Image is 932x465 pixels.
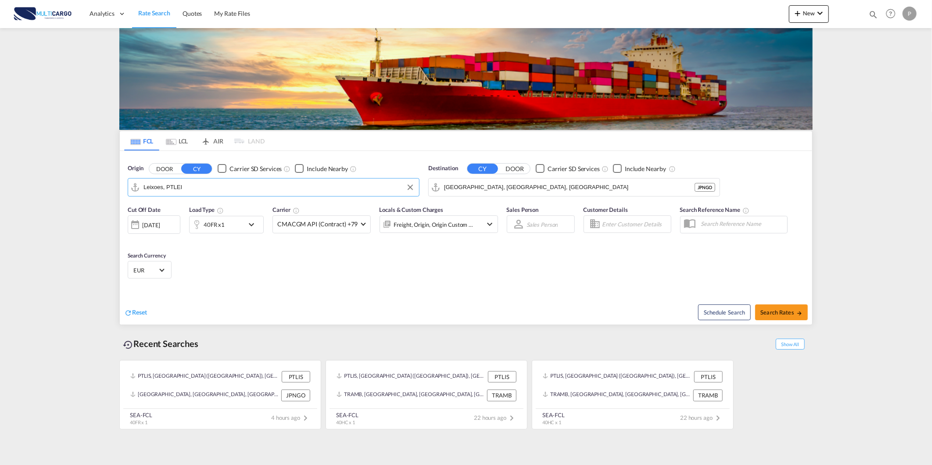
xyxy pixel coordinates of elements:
div: PTLIS [488,371,516,383]
div: Include Nearby [307,165,348,173]
span: New [792,10,825,17]
div: TRAMB, Ambarli, Türkiye, South West Asia, Asia Pacific [543,390,691,401]
md-icon: icon-chevron-down [815,8,825,18]
md-icon: icon-chevron-down [246,219,261,230]
md-icon: icon-arrow-right [796,310,803,316]
md-icon: icon-information-outline [217,207,224,214]
button: Note: By default Schedule search will only considerorigin ports, destination ports and cut off da... [698,304,751,320]
md-checkbox: Checkbox No Ink [613,164,666,173]
md-checkbox: Checkbox No Ink [536,164,600,173]
span: Rate Search [138,9,170,17]
button: Clear Input [404,181,417,194]
md-tab-item: FCL [124,131,159,150]
md-icon: icon-magnify [868,10,878,19]
div: P [903,7,917,21]
span: Cut Off Date [128,206,161,213]
md-checkbox: Checkbox No Ink [295,164,348,173]
div: TRAMB [693,390,723,401]
div: JPNGO [281,390,310,401]
span: My Rate Files [214,10,250,17]
span: Help [883,6,898,21]
input: Search by Port [444,181,695,194]
md-datepicker: Select [128,233,134,245]
md-icon: Unchecked: Search for CY (Container Yard) services for all selected carriers.Checked : Search for... [602,165,609,172]
md-icon: Unchecked: Ignores neighbouring ports when fetching rates.Checked : Includes neighbouring ports w... [669,165,676,172]
md-icon: Unchecked: Ignores neighbouring ports when fetching rates.Checked : Includes neighbouring ports w... [350,165,357,172]
recent-search-card: PTLIS, [GEOGRAPHIC_DATA] ([GEOGRAPHIC_DATA]), [GEOGRAPHIC_DATA], [GEOGRAPHIC_DATA], [GEOGRAPHIC_D... [532,360,734,429]
md-icon: icon-backup-restore [123,340,133,350]
span: Analytics [90,9,115,18]
md-icon: icon-airplane [201,136,211,143]
button: CY [181,164,212,174]
div: PTLIS, Lisbon (Lisboa), Portugal, Southern Europe, Europe [543,371,692,383]
span: EUR [133,266,158,274]
md-select: Select Currency: € EUREuro [133,264,167,276]
div: SEA-FCL [336,411,358,419]
div: Carrier SD Services [548,165,600,173]
button: DOOR [149,164,180,174]
div: JPNGO [695,183,715,192]
md-icon: Your search will be saved by the below given name [742,207,749,214]
div: SEA-FCL [542,411,565,419]
div: Freight Origin Origin Custom Destination Destination Custom Factory Stuffing [394,218,474,231]
md-select: Sales Person [526,218,559,231]
div: PTLIS, Lisbon (Lisboa), Portugal, Southern Europe, Europe [130,371,280,383]
div: Include Nearby [625,165,666,173]
div: [DATE] [128,215,180,234]
input: Search Reference Name [697,217,787,230]
div: PTLIS, Lisbon (Lisboa), Portugal, Southern Europe, Europe [337,371,486,383]
span: 40HC x 1 [542,419,561,425]
md-input-container: Leixoes, PTLEI [128,179,419,196]
md-icon: Unchecked: Search for CY (Container Yard) services for all selected carriers.Checked : Search for... [283,165,290,172]
md-icon: icon-chevron-down [485,219,495,229]
div: 40FR x1icon-chevron-down [189,216,264,233]
md-icon: icon-chevron-right [300,413,311,423]
div: TRAMB [487,390,516,401]
div: TRAMB, Ambarli, Türkiye, South West Asia, Asia Pacific [337,390,485,401]
button: icon-plus 400-fgNewicon-chevron-down [789,5,829,23]
md-icon: The selected Trucker/Carrierwill be displayed in the rate results If the rates are from another f... [293,207,300,214]
md-icon: icon-plus 400-fg [792,8,803,18]
span: Sales Person [507,206,539,213]
md-pagination-wrapper: Use the left and right arrow keys to navigate between tabs [124,131,265,150]
md-tab-item: LCL [159,131,194,150]
recent-search-card: PTLIS, [GEOGRAPHIC_DATA] ([GEOGRAPHIC_DATA]), [GEOGRAPHIC_DATA], [GEOGRAPHIC_DATA], [GEOGRAPHIC_D... [119,360,321,429]
span: 4 hours ago [271,414,311,421]
div: Recent Searches [119,334,202,354]
md-tab-item: AIR [194,131,229,150]
span: CMACGM API (Contract) +79 [277,220,358,229]
md-icon: icon-chevron-right [506,413,517,423]
div: JPNGO, Nagoya, Aichi, Japan, Greater China & Far East Asia, Asia Pacific [130,390,279,401]
span: Search Currency [128,252,166,259]
span: Carrier [272,206,300,213]
input: Search by Port [143,181,415,194]
div: Freight Origin Origin Custom Destination Destination Custom Factory Stuffingicon-chevron-down [380,215,498,233]
div: [DATE] [142,221,160,229]
span: 22 hours ago [474,414,517,421]
recent-search-card: PTLIS, [GEOGRAPHIC_DATA] ([GEOGRAPHIC_DATA]), [GEOGRAPHIC_DATA], [GEOGRAPHIC_DATA], [GEOGRAPHIC_D... [326,360,527,429]
div: icon-magnify [868,10,878,23]
div: Origin DOOR CY Checkbox No InkUnchecked: Search for CY (Container Yard) services for all selected... [120,151,812,325]
span: Locals & Custom Charges [380,206,444,213]
span: Origin [128,164,143,173]
div: PTLIS [282,371,310,383]
div: SEA-FCL [130,411,152,419]
img: 82db67801a5411eeacfdbd8acfa81e61.png [13,4,72,24]
input: Enter Customer Details [602,218,668,231]
button: Search Ratesicon-arrow-right [755,304,808,320]
div: Carrier SD Services [229,165,282,173]
span: Customer Details [584,206,628,213]
span: Destination [428,164,458,173]
img: LCL+%26+FCL+BACKGROUND.png [119,28,813,130]
button: DOOR [499,164,530,174]
span: 40FR x 1 [130,419,147,425]
button: CY [467,164,498,174]
md-icon: icon-chevron-right [713,413,723,423]
span: 22 hours ago [680,414,723,421]
span: Reset [132,308,147,316]
div: icon-refreshReset [124,308,147,318]
md-icon: icon-refresh [124,309,132,317]
div: PTLIS [694,371,723,383]
span: Load Type [189,206,224,213]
